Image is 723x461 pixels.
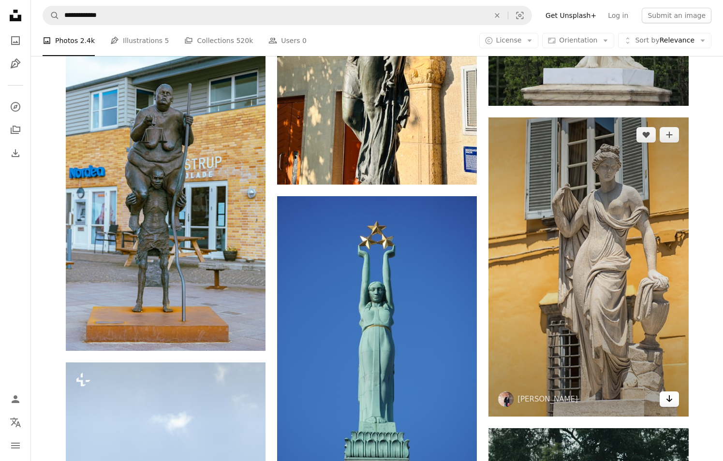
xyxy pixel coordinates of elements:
[602,8,634,23] a: Log in
[660,391,679,407] a: Download
[636,127,656,143] button: Like
[487,6,508,25] button: Clear
[635,36,659,44] span: Sort by
[110,25,169,56] a: Illustrations 5
[517,394,578,404] a: [PERSON_NAME]
[184,25,253,56] a: Collections 520k
[6,6,25,27] a: Home — Unsplash
[559,36,597,44] span: Orientation
[635,36,694,45] span: Relevance
[6,389,25,409] a: Log in / Sign up
[302,35,307,46] span: 0
[6,54,25,73] a: Illustrations
[642,8,711,23] button: Submit an image
[66,197,266,205] a: a statue of a man holding a spear in front of a building
[508,6,531,25] button: Visual search
[479,33,539,48] button: License
[6,31,25,50] a: Photos
[43,6,59,25] button: Search Unsplash
[66,51,266,351] img: a statue of a man holding a spear in front of a building
[496,36,522,44] span: License
[6,120,25,140] a: Collections
[488,117,688,417] img: A stone statue stands outside a yellow building.
[542,33,614,48] button: Orientation
[165,35,169,46] span: 5
[488,262,688,271] a: A stone statue stands outside a yellow building.
[236,35,253,46] span: 520k
[540,8,602,23] a: Get Unsplash+
[498,391,514,407] img: Go to Wolfgang Weiser's profile
[43,6,532,25] form: Find visuals sitewide
[6,97,25,116] a: Explore
[618,33,711,48] button: Sort byRelevance
[6,144,25,163] a: Download History
[6,413,25,432] button: Language
[277,342,477,350] a: a statue of a person holding a torch with Freedom Monument in the background
[660,127,679,143] button: Add to Collection
[268,25,307,56] a: Users 0
[6,436,25,455] button: Menu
